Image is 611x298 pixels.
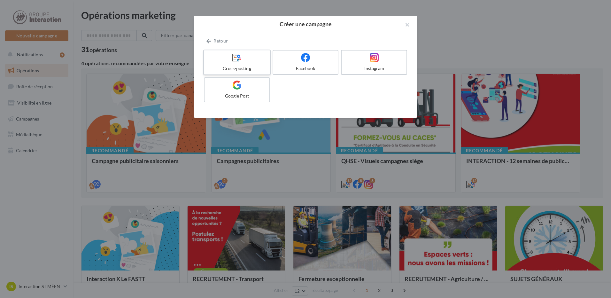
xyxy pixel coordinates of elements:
[204,21,407,27] h2: Créer une campagne
[206,65,267,72] div: Cross-posting
[344,65,404,72] div: Instagram
[204,37,230,45] button: Retour
[207,93,267,99] div: Google Post
[276,65,336,72] div: Facebook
